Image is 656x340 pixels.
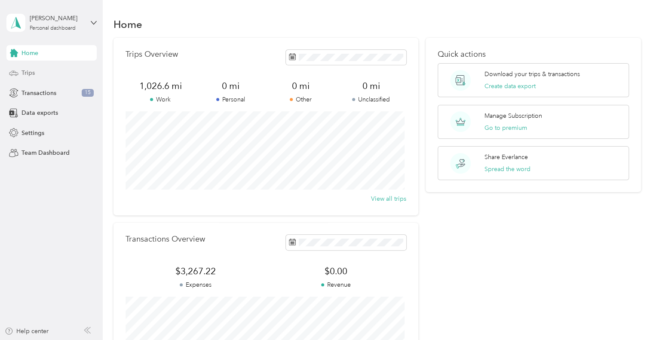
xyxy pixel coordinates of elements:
p: Personal [196,95,266,104]
h1: Home [113,20,142,29]
p: Revenue [266,280,406,289]
button: Go to premium [484,123,527,132]
span: 1,026.6 mi [126,80,196,92]
p: Trips Overview [126,50,178,59]
span: Data exports [21,108,58,117]
p: Download your trips & transactions [484,70,580,79]
button: Create data export [484,82,536,91]
p: Manage Subscription [484,111,542,120]
p: Quick actions [438,50,629,59]
span: $3,267.22 [126,265,266,277]
span: 15 [82,89,94,97]
span: Trips [21,68,35,77]
button: Spread the word [484,165,530,174]
span: Team Dashboard [21,148,70,157]
span: Home [21,49,38,58]
p: Work [126,95,196,104]
button: Help center [5,327,49,336]
iframe: Everlance-gr Chat Button Frame [608,292,656,340]
span: 0 mi [266,80,336,92]
span: Settings [21,129,44,138]
span: Transactions [21,89,56,98]
button: View all trips [371,194,406,203]
span: $0.00 [266,265,406,277]
p: Other [266,95,336,104]
p: Expenses [126,280,266,289]
p: Transactions Overview [126,235,205,244]
div: Personal dashboard [30,26,76,31]
div: [PERSON_NAME] [30,14,83,23]
span: 0 mi [336,80,406,92]
p: Share Everlance [484,153,528,162]
p: Unclassified [336,95,406,104]
span: 0 mi [196,80,266,92]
